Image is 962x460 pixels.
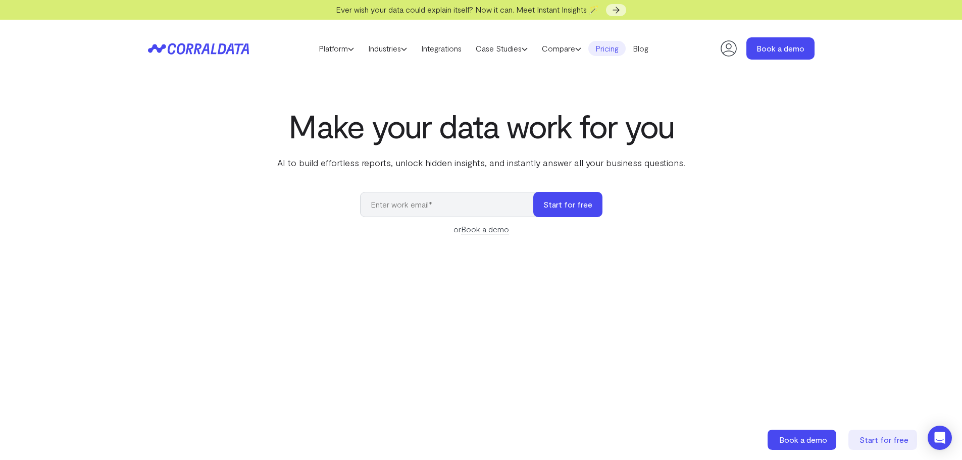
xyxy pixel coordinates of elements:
[275,156,687,169] p: AI to build effortless reports, unlock hidden insights, and instantly answer all your business qu...
[626,41,655,56] a: Blog
[360,192,543,217] input: Enter work email*
[275,108,687,144] h1: Make your data work for you
[414,41,469,56] a: Integrations
[779,435,827,444] span: Book a demo
[746,37,815,60] a: Book a demo
[469,41,535,56] a: Case Studies
[859,435,908,444] span: Start for free
[533,192,602,217] button: Start for free
[461,224,509,234] a: Book a demo
[535,41,588,56] a: Compare
[360,223,602,235] div: or
[848,430,919,450] a: Start for free
[588,41,626,56] a: Pricing
[336,5,599,14] span: Ever wish your data could explain itself? Now it can. Meet Instant Insights 🪄
[312,41,361,56] a: Platform
[928,426,952,450] div: Open Intercom Messenger
[768,430,838,450] a: Book a demo
[361,41,414,56] a: Industries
